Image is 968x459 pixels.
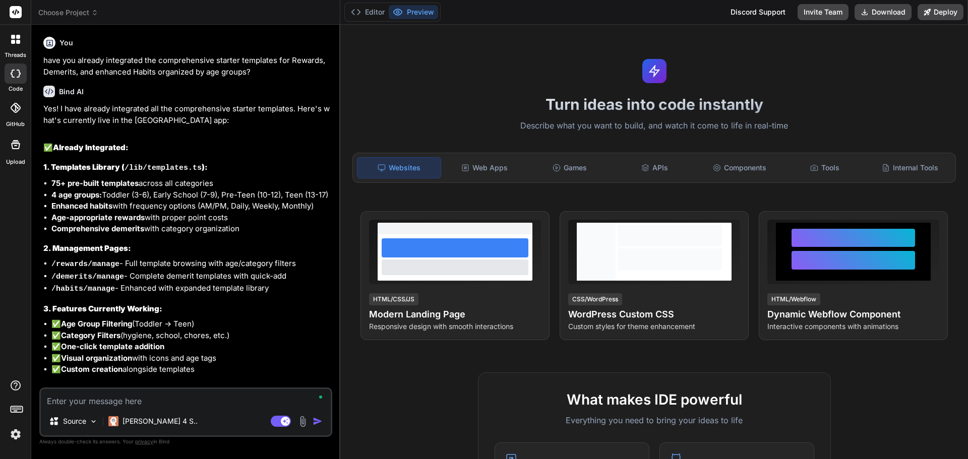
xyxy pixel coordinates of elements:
p: have you already integrated the comprehensive starter templates for Rewards, Demerits, and enhanc... [43,55,330,78]
img: Pick Models [89,417,98,426]
strong: Age-appropriate rewards [51,213,145,222]
h1: Turn ideas into code instantly [346,95,962,113]
li: ✅ alongside templates [51,364,330,375]
li: ✅ with icons and age tags [51,353,330,364]
span: privacy [135,438,153,444]
div: Websites [357,157,441,178]
button: Preview [389,5,438,19]
img: settings [7,426,24,443]
p: Responsive design with smooth interactions [369,321,541,332]
strong: 3. Features Currently Working: [43,304,162,313]
strong: 1. Templates Library ( ): [43,162,208,172]
code: /lib/templates.ts [125,164,202,172]
code: /habits/manage [51,285,115,293]
strong: One-click template addition [61,342,164,351]
strong: Age Group Filtering [61,319,132,329]
div: Internal Tools [868,157,951,178]
button: Deploy [918,4,963,20]
h4: Dynamic Webflow Component [767,307,939,321]
h6: You [59,38,73,48]
li: with proper point costs [51,212,330,224]
li: with frequency options (AM/PM, Daily, Weekly, Monthly) [51,201,330,212]
h2: What makes IDE powerful [495,389,814,410]
li: Toddler (3-6), Early School (7-9), Pre-Teen (10-12), Teen (13-17) [51,189,330,201]
p: Everything you need to bring your ideas to life [495,414,814,426]
strong: 2. Management Pages: [43,243,131,253]
li: - Enhanced with expanded template library [51,283,330,295]
strong: 4 age groups: [51,190,102,200]
p: [PERSON_NAME] 4 S.. [123,416,198,426]
div: Tools [783,157,867,178]
li: - Complete demerit templates with quick-add [51,271,330,283]
h4: Modern Landing Page [369,307,541,321]
li: ✅ (Toddler → Teen) [51,318,330,330]
div: Components [698,157,781,178]
img: attachment [297,416,309,427]
div: Web Apps [443,157,526,178]
p: Source [63,416,86,426]
li: with category organization [51,223,330,235]
li: ✅ [51,341,330,353]
h2: ✅ [43,142,330,154]
button: Editor [347,5,389,19]
li: ✅ (hygiene, school, chores, etc.) [51,330,330,342]
code: /demerits/manage [51,273,124,281]
p: Interactive components with animations [767,321,939,332]
li: across all categories [51,178,330,189]
label: Upload [6,158,25,166]
img: Claude 4 Sonnet [108,416,118,426]
label: GitHub [6,120,25,128]
p: Yes! I have already integrated all the comprehensive starter templates. Here's what's currently l... [43,103,330,126]
strong: Category Filters [61,331,120,340]
p: Describe what you want to build, and watch it come to life in real-time [346,119,962,133]
h4: WordPress Custom CSS [568,307,740,321]
div: HTML/Webflow [767,293,820,305]
code: /rewards/manage [51,260,119,269]
strong: Enhanced habits [51,201,112,211]
strong: 75+ pre-built templates [51,178,139,188]
button: Invite Team [798,4,849,20]
label: code [9,85,23,93]
div: HTML/CSS/JS [369,293,418,305]
div: Games [528,157,612,178]
h6: Bind AI [59,87,84,97]
strong: Already Integrated: [53,143,129,152]
p: Custom styles for theme enhancement [568,321,740,332]
div: Discord Support [724,4,792,20]
li: - Full template browsing with age/category filters [51,258,330,271]
strong: Comprehensive demerits [51,224,144,233]
img: icon [313,416,323,426]
label: threads [5,51,26,59]
span: Choose Project [38,8,98,18]
div: CSS/WordPress [568,293,622,305]
button: Download [855,4,912,20]
p: Always double-check its answers. Your in Bind [39,437,332,446]
div: APIs [613,157,696,178]
strong: Visual organization [61,353,132,363]
strong: Custom creation [61,364,123,374]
